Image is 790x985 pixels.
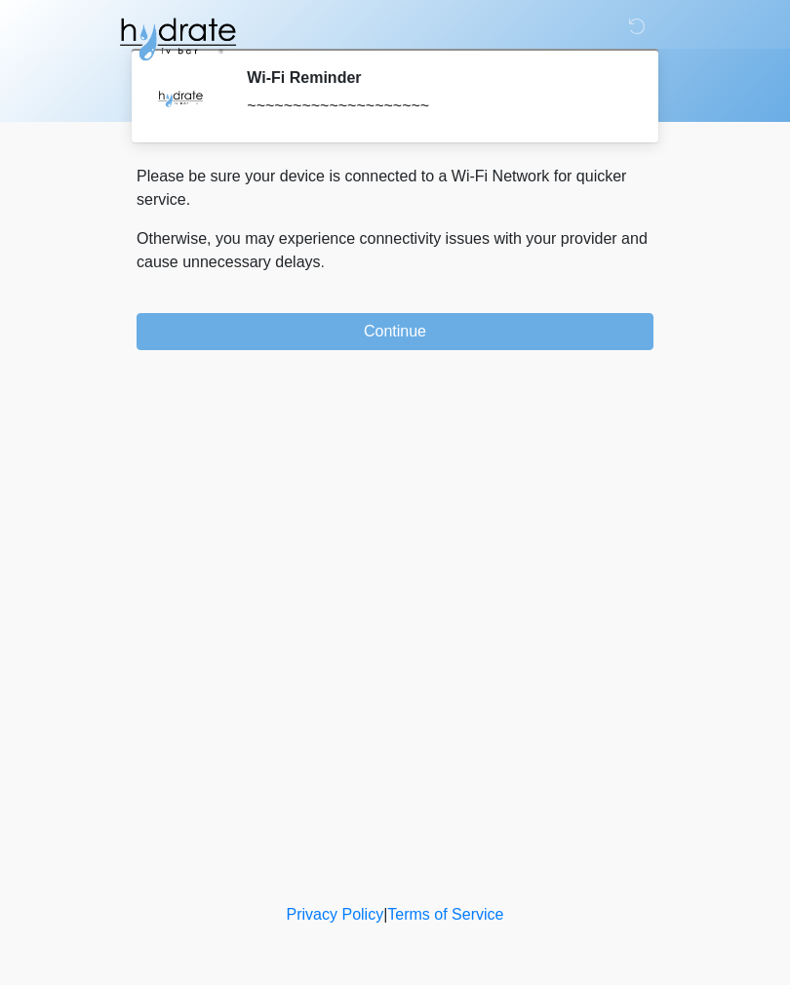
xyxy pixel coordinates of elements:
[321,254,325,270] span: .
[383,906,387,923] a: |
[287,906,384,923] a: Privacy Policy
[137,165,653,212] p: Please be sure your device is connected to a Wi-Fi Network for quicker service.
[117,15,238,63] img: Hydrate IV Bar - Fort Collins Logo
[247,95,624,118] div: ~~~~~~~~~~~~~~~~~~~~
[387,906,503,923] a: Terms of Service
[151,68,210,127] img: Agent Avatar
[137,313,653,350] button: Continue
[137,227,653,274] p: Otherwise, you may experience connectivity issues with your provider and cause unnecessary delays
